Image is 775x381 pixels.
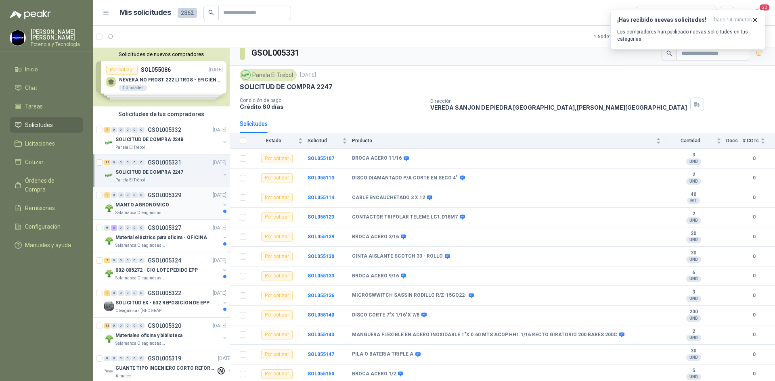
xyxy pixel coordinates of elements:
[115,308,166,314] p: Oleaginosas [GEOGRAPHIC_DATA][PERSON_NAME]
[115,332,182,339] p: Materiales oficina y biblioteca
[743,370,765,378] b: 0
[115,169,183,176] p: SOLICITUD DE COMPRA 2247
[241,71,250,79] img: Company Logo
[132,127,138,133] div: 0
[308,273,334,279] b: SOL055133
[104,127,110,133] div: 7
[148,290,181,296] p: GSOL005322
[743,133,775,149] th: # COTs
[751,6,765,20] button: 20
[666,348,721,354] b: 30
[666,231,721,237] b: 20
[240,83,333,91] p: SOLICITUD DE COMPRA 2247
[125,356,131,361] div: 0
[115,266,198,274] p: 002-005272 - CIO LOTE PEDIDO EPP
[132,356,138,361] div: 0
[308,175,334,181] a: SOL055113
[686,256,701,263] div: UND
[10,237,83,253] a: Manuales y ayuda
[104,125,228,151] a: 7 0 0 0 0 0 GSOL005332[DATE] Company LogoSOLICITUD DE COMPRA 2248Panela El Trébol
[132,290,138,296] div: 0
[759,4,770,11] span: 20
[115,177,145,183] p: Panela El Trébol
[686,178,701,185] div: UND
[132,192,138,198] div: 0
[148,127,181,133] p: GSOL005332
[352,332,617,338] b: MANGUERA FLEXIBLE EN ACERO INOXIDABLE 1"X 0.60 MTS ACOP.HH1.1/16 RECTO GIRATORIO 200 BARES 200C
[25,121,53,129] span: Solicitudes
[115,136,183,144] p: SOLICITUD DE COMPRA 2248
[25,204,55,212] span: Remisiones
[104,223,228,249] a: 0 3 0 0 0 0 GSOL005327[DATE] Company LogoMaterial eléctrico para oficina - OFICINASalamanca Oleag...
[10,200,83,216] a: Remisiones
[125,192,131,198] div: 0
[132,258,138,263] div: 0
[138,192,145,198] div: 0
[686,315,701,322] div: UND
[138,127,145,133] div: 0
[352,371,396,377] b: BROCA ACERO 1/2
[118,323,124,329] div: 0
[251,133,308,149] th: Estado
[104,171,114,180] img: Company Logo
[641,8,658,17] div: Todas
[686,276,701,282] div: UND
[119,7,171,19] h1: Mis solicitudes
[666,368,721,374] b: 5
[25,176,75,194] span: Órdenes de Compra
[686,335,701,341] div: UND
[111,323,117,329] div: 0
[10,80,83,96] a: Chat
[666,250,721,256] b: 30
[308,332,334,337] b: SOL055143
[261,291,293,300] div: Por cotizar
[115,201,169,209] p: MANTO AGRONOMICO
[743,253,765,260] b: 0
[25,222,61,231] span: Configuración
[743,331,765,339] b: 0
[430,98,687,104] p: Dirección
[10,154,83,170] a: Cotizar
[104,354,233,379] a: 0 0 0 0 0 0 GSOL005319[DATE] Company LogoGUANTE TIPO INGENIERO CORTO REFORZADOAlmatec
[138,225,145,231] div: 0
[10,99,83,114] a: Tareas
[10,136,83,151] a: Licitaciones
[352,312,419,319] b: DISCO CORTE 7"X 1/16"X 7/8
[240,103,424,110] p: Crédito 60 días
[104,190,228,216] a: 1 0 0 0 0 0 GSOL005329[DATE] Company LogoMANTO AGRONOMICOSalamanca Oleaginosas SAS
[308,234,334,239] a: SOL055129
[743,213,765,221] b: 0
[10,173,83,197] a: Órdenes de Compra
[617,28,758,43] p: Los compradores han publicado nuevas solicitudes en tus categorías.
[251,47,300,59] h3: GSOL005331
[138,323,145,329] div: 0
[666,289,721,296] b: 3
[115,373,131,379] p: Almatec
[115,299,209,307] p: SOLICITUD EX - 632 REPOSICION DE EPP
[132,323,138,329] div: 0
[261,369,293,379] div: Por cotizar
[666,172,721,178] b: 2
[300,71,316,79] p: [DATE]
[743,138,759,144] span: # COTs
[743,272,765,280] b: 0
[240,119,268,128] div: Solicitudes
[132,160,138,165] div: 0
[352,133,666,149] th: Producto
[686,374,701,380] div: UND
[25,139,55,148] span: Licitaciones
[352,234,399,240] b: BROCA ACERO 3/16
[308,312,334,318] b: SOL055140
[308,156,334,161] a: SOL055107
[125,258,131,263] div: 0
[104,256,228,281] a: 2 0 0 0 0 0 GSOL005324[DATE] Company Logo002-005272 - CIO LOTE PEDIDO EPPSalamanca Oleaginosas SAS
[111,160,117,165] div: 0
[96,51,226,57] button: Solicitudes de nuevos compradores
[111,225,117,231] div: 3
[10,117,83,133] a: Solicitudes
[138,160,145,165] div: 0
[25,158,44,167] span: Cotizar
[743,155,765,162] b: 0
